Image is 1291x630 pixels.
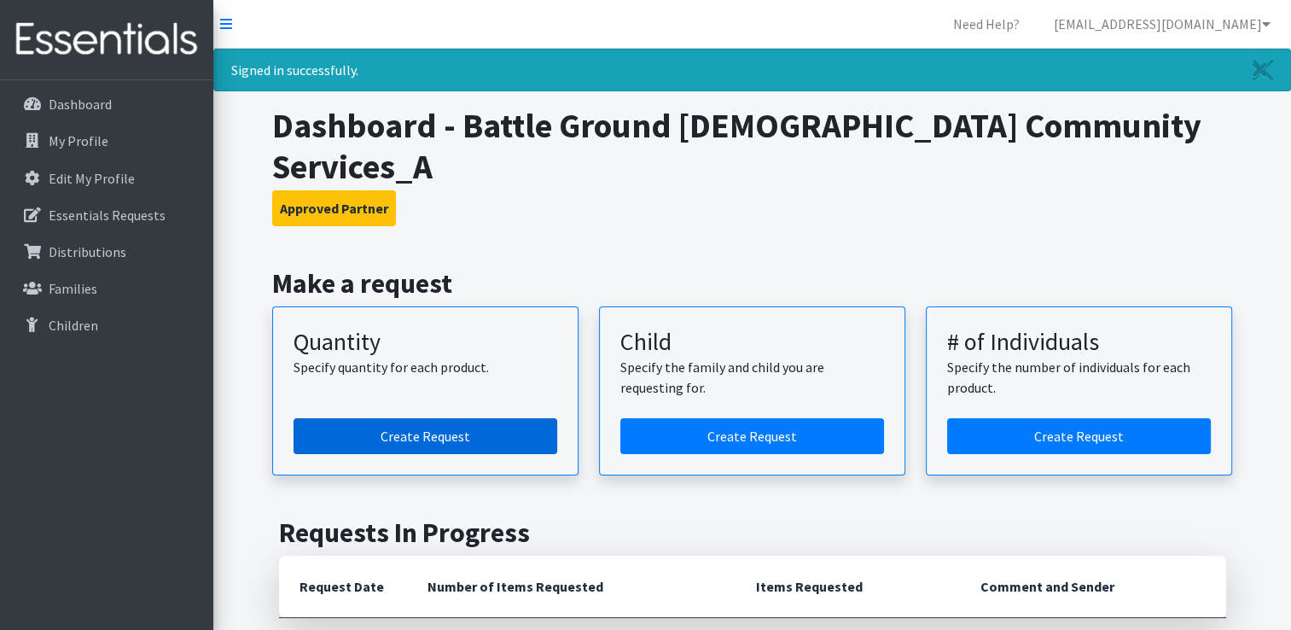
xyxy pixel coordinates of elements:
p: Families [49,280,97,297]
p: Distributions [49,243,126,260]
th: Request Date [279,556,407,618]
h2: Requests In Progress [279,516,1226,549]
button: Approved Partner [272,190,396,226]
a: Children [7,308,206,342]
th: Comment and Sender [960,556,1225,618]
a: My Profile [7,124,206,158]
h1: Dashboard - Battle Ground [DEMOGRAPHIC_DATA] Community Services_A [272,105,1232,187]
p: Children [49,317,98,334]
a: Create a request by number of individuals [947,418,1211,454]
h3: # of Individuals [947,328,1211,357]
p: Specify the family and child you are requesting for. [620,357,884,398]
a: Families [7,271,206,306]
a: Edit My Profile [7,161,206,195]
a: Create a request for a child or family [620,418,884,454]
th: Number of Items Requested [407,556,736,618]
a: Essentials Requests [7,198,206,232]
p: Essentials Requests [49,207,166,224]
div: Signed in successfully. [213,49,1291,91]
h2: Make a request [272,267,1232,300]
a: Distributions [7,235,206,269]
th: Items Requested [736,556,960,618]
h3: Quantity [294,328,557,357]
p: Specify quantity for each product. [294,357,557,377]
a: Need Help? [939,7,1033,41]
p: Edit My Profile [49,170,135,187]
h3: Child [620,328,884,357]
p: Specify the number of individuals for each product. [947,357,1211,398]
p: Dashboard [49,96,112,113]
img: HumanEssentials [7,11,206,68]
a: Create a request by quantity [294,418,557,454]
a: [EMAIL_ADDRESS][DOMAIN_NAME] [1040,7,1284,41]
p: My Profile [49,132,108,149]
a: Dashboard [7,87,206,121]
a: Close [1236,50,1290,90]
